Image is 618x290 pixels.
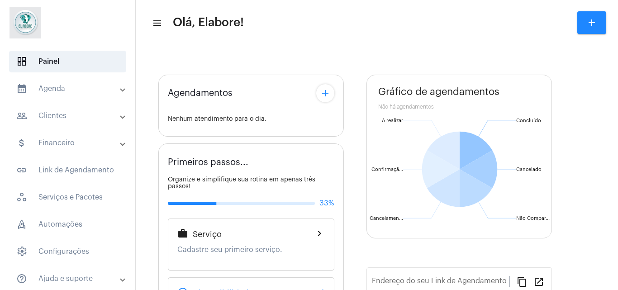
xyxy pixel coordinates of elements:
[5,78,135,100] mat-expansion-panel-header: sidenav iconAgenda
[16,273,121,284] mat-panel-title: Ajuda e suporte
[16,110,27,121] mat-icon: sidenav icon
[5,105,135,127] mat-expansion-panel-header: sidenav iconClientes
[9,51,126,72] span: Painel
[314,228,325,239] mat-icon: chevron_right
[16,138,121,148] mat-panel-title: Financeiro
[382,118,403,123] text: A realizar
[516,118,541,123] text: Concluído
[9,241,126,262] span: Configurações
[16,246,27,257] span: sidenav icon
[193,230,222,239] span: Serviço
[5,132,135,154] mat-expansion-panel-header: sidenav iconFinanceiro
[16,110,121,121] mat-panel-title: Clientes
[168,88,233,98] span: Agendamentos
[152,18,161,29] mat-icon: sidenav icon
[9,186,126,208] span: Serviços e Pacotes
[320,88,331,99] mat-icon: add
[177,228,188,239] mat-icon: work
[533,276,544,287] mat-icon: open_in_new
[168,157,248,167] span: Primeiros passos...
[16,192,27,203] span: sidenav icon
[371,167,403,172] text: Confirmaçã...
[372,279,509,287] input: Link
[586,17,597,28] mat-icon: add
[168,176,315,190] span: Organize e simplifique sua rotina em apenas três passos!
[517,276,528,287] mat-icon: content_copy
[516,216,550,221] text: Não Compar...
[7,5,43,41] img: 4c6856f8-84c7-1050-da6c-cc5081a5dbaf.jpg
[319,199,334,207] span: 33%
[16,83,121,94] mat-panel-title: Agenda
[177,246,325,254] p: Cadastre seu primeiro serviço.
[16,138,27,148] mat-icon: sidenav icon
[168,116,334,123] div: Nenhum atendimento para o dia.
[16,219,27,230] span: sidenav icon
[9,214,126,235] span: Automações
[173,15,244,30] span: Olá, Elabore!
[16,56,27,67] span: sidenav icon
[16,83,27,94] mat-icon: sidenav icon
[16,165,27,176] mat-icon: sidenav icon
[378,86,499,97] span: Gráfico de agendamentos
[9,159,126,181] span: Link de Agendamento
[16,273,27,284] mat-icon: sidenav icon
[5,268,135,290] mat-expansion-panel-header: sidenav iconAjuda e suporte
[370,216,403,221] text: Cancelamen...
[516,167,542,172] text: Cancelado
